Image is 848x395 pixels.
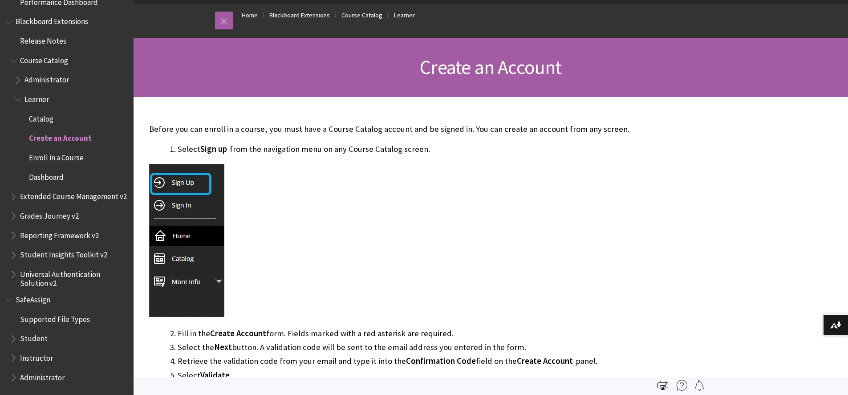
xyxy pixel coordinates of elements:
[20,33,66,45] span: Release Notes
[214,342,232,352] span: Next
[178,143,701,155] li: Select from the navigation menu on any Course Catalog screen.
[242,10,258,21] a: Home
[20,267,127,288] span: Universal Authentication Solution v2
[5,292,128,385] nav: Book outline for Blackboard SafeAssign
[420,55,561,79] span: Create an Account
[29,150,84,162] span: Enroll in a Course
[178,327,701,340] li: Fill in the form. Fields marked with a red asterisk are required.
[341,10,382,21] a: Course Catalog
[20,350,53,362] span: Instructor
[406,356,476,366] span: Confirmation Code
[24,92,49,104] span: Learner
[29,170,64,182] span: Dashboard
[200,370,230,380] span: Validate
[694,380,705,391] img: Follow this page
[677,380,687,391] img: More help
[16,14,88,26] span: Blackboard Extensions
[178,341,701,354] li: Select the button. A validation code will be sent to the email address you entered in the form.
[230,370,232,380] span: .
[24,73,69,85] span: Administrator
[20,53,68,65] span: Course Catalog
[178,369,701,382] li: Select
[269,10,330,21] a: Blackboard Extensions
[149,164,224,317] img: Course Catalog navigation menu with Sign Up highlighted in blue
[20,228,99,240] span: Reporting Framework v2
[20,208,79,220] span: Grades Journey v2
[517,356,573,366] span: Create Account
[178,355,701,367] li: Retrieve the validation code from your email and type it into the field on the panel.
[200,144,227,154] span: Sign up
[149,123,701,135] p: Before you can enroll in a course, you must have a Course Catalog account and be signed in. You c...
[394,10,415,21] a: Learner
[20,331,48,343] span: Student
[5,14,128,288] nav: Book outline for Blackboard Extensions
[20,370,65,382] span: Administrator
[20,189,127,201] span: Extended Course Management v2
[20,312,90,324] span: Supported File Types
[29,131,92,143] span: Create an Account
[210,328,266,338] span: Create Account
[657,380,668,391] img: Print
[16,292,50,304] span: SafeAssign
[29,111,53,123] span: Catalog
[20,248,107,260] span: Student Insights Toolkit v2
